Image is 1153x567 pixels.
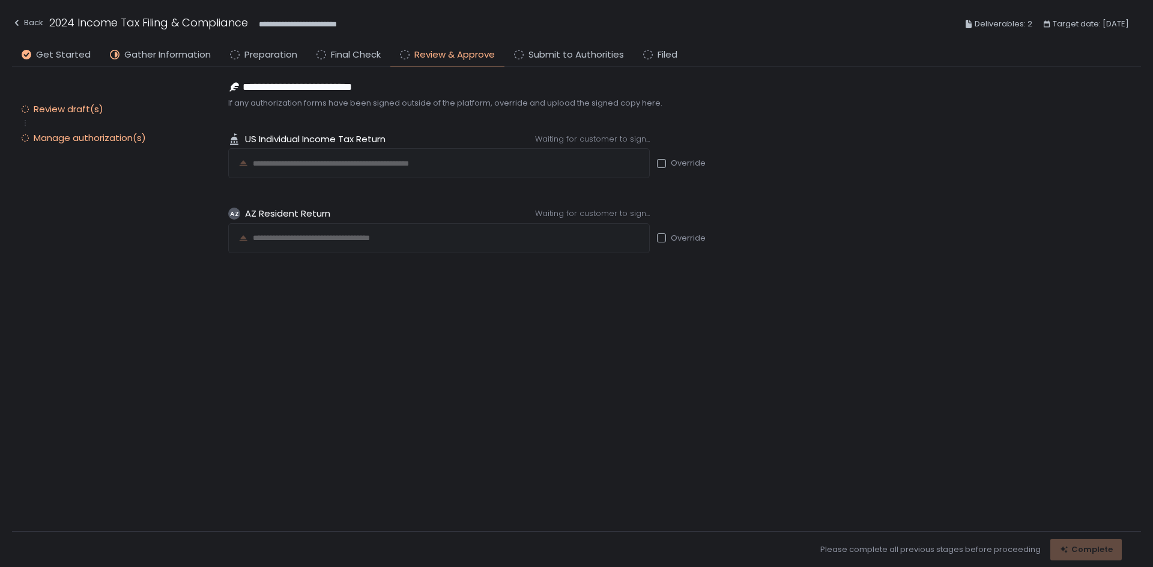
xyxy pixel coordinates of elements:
span: Get Started [36,48,91,62]
span: If any authorization forms have been signed outside of the platform, override and upload the sign... [228,98,793,109]
h1: 2024 Income Tax Filing & Compliance [49,14,248,31]
span: Review & Approve [414,48,495,62]
span: Please complete all previous stages before proceeding [820,544,1041,555]
span: Preparation [244,48,297,62]
span: US Individual Income Tax Return [245,133,386,146]
text: AZ [230,209,239,218]
div: Back [12,16,43,30]
span: Deliverables: 2 [975,17,1032,31]
span: Gather Information [124,48,211,62]
span: Filed [658,48,677,62]
span: Waiting for customer to sign... [535,133,650,145]
span: Final Check [331,48,381,62]
span: Target date: [DATE] [1053,17,1129,31]
div: Review draft(s) [34,103,103,115]
button: Back [12,14,43,34]
span: Submit to Authorities [528,48,624,62]
span: Waiting for customer to sign... [535,208,650,219]
span: AZ Resident Return [245,207,330,221]
div: Manage authorization(s) [34,132,146,144]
